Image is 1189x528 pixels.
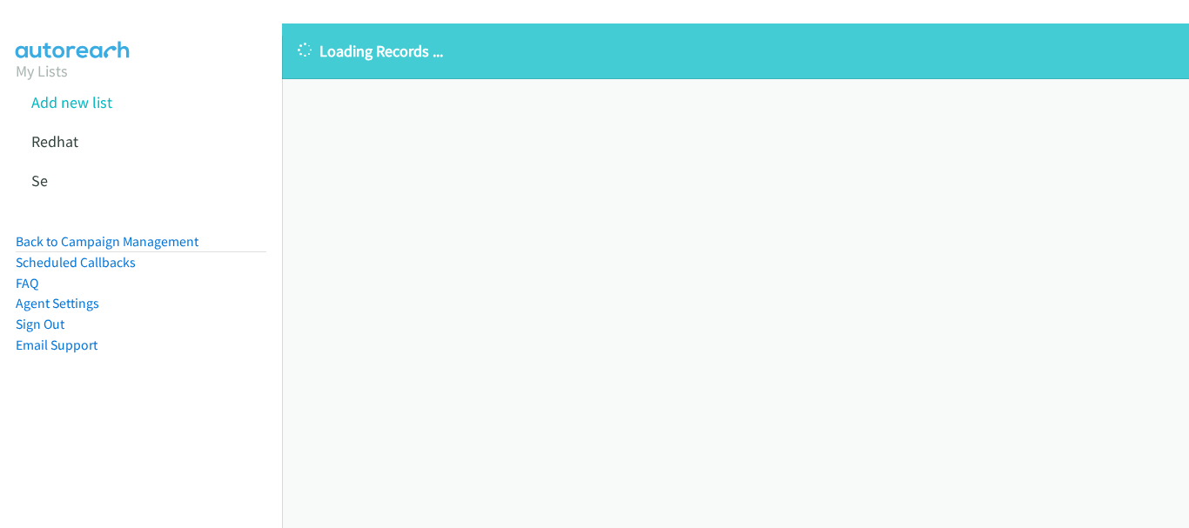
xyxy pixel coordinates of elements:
a: Scheduled Callbacks [16,254,136,271]
a: My Lists [16,61,68,81]
a: Sign Out [16,316,64,332]
a: Add new list [31,92,112,112]
a: Email Support [16,337,97,353]
a: Back to Campaign Management [16,233,198,250]
a: Se [31,170,48,190]
p: Loading Records ... [298,39,1173,63]
a: Agent Settings [16,295,99,311]
a: FAQ [16,275,38,291]
a: Redhat [31,131,78,151]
